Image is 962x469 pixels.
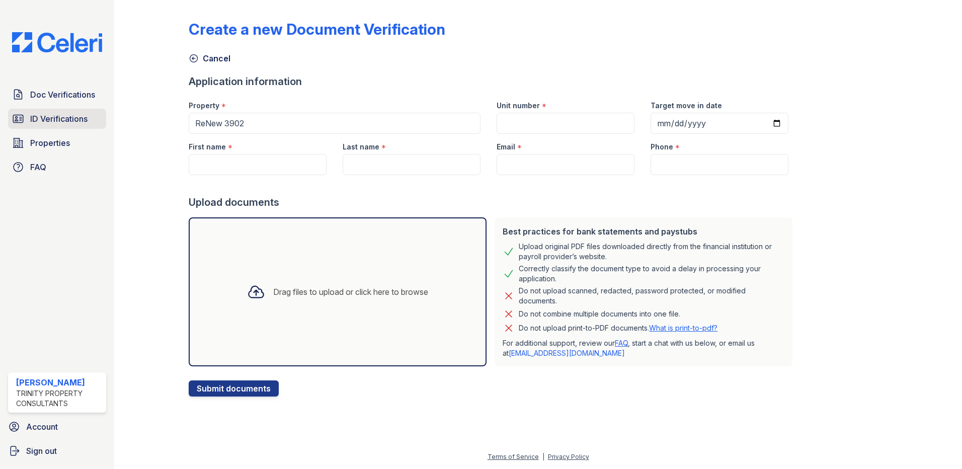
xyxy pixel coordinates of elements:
[8,157,106,177] a: FAQ
[509,349,625,357] a: [EMAIL_ADDRESS][DOMAIN_NAME]
[189,195,796,209] div: Upload documents
[519,308,680,320] div: Do not combine multiple documents into one file.
[542,453,544,460] div: |
[16,376,102,388] div: [PERSON_NAME]
[519,264,784,284] div: Correctly classify the document type to avoid a delay in processing your application.
[189,101,219,111] label: Property
[651,142,673,152] label: Phone
[649,324,717,332] a: What is print-to-pdf?
[30,137,70,149] span: Properties
[503,338,784,358] p: For additional support, review our , start a chat with us below, or email us at
[651,101,722,111] label: Target move in date
[548,453,589,460] a: Privacy Policy
[519,242,784,262] div: Upload original PDF files downloaded directly from the financial institution or payroll provider’...
[189,74,796,89] div: Application information
[30,89,95,101] span: Doc Verifications
[26,421,58,433] span: Account
[4,441,110,461] a: Sign out
[189,20,445,38] div: Create a new Document Verification
[30,161,46,173] span: FAQ
[503,225,784,238] div: Best practices for bank statements and paystubs
[519,286,784,306] div: Do not upload scanned, redacted, password protected, or modified documents.
[16,388,102,409] div: Trinity Property Consultants
[4,32,110,52] img: CE_Logo_Blue-a8612792a0a2168367f1c8372b55b34899dd931a85d93a1a3d3e32e68fde9ad4.png
[4,417,110,437] a: Account
[488,453,539,460] a: Terms of Service
[8,85,106,105] a: Doc Verifications
[26,445,57,457] span: Sign out
[273,286,428,298] div: Drag files to upload or click here to browse
[615,339,628,347] a: FAQ
[189,142,226,152] label: First name
[343,142,379,152] label: Last name
[8,109,106,129] a: ID Verifications
[30,113,88,125] span: ID Verifications
[519,323,717,333] p: Do not upload print-to-PDF documents.
[497,101,540,111] label: Unit number
[189,380,279,397] button: Submit documents
[189,52,230,64] a: Cancel
[8,133,106,153] a: Properties
[497,142,515,152] label: Email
